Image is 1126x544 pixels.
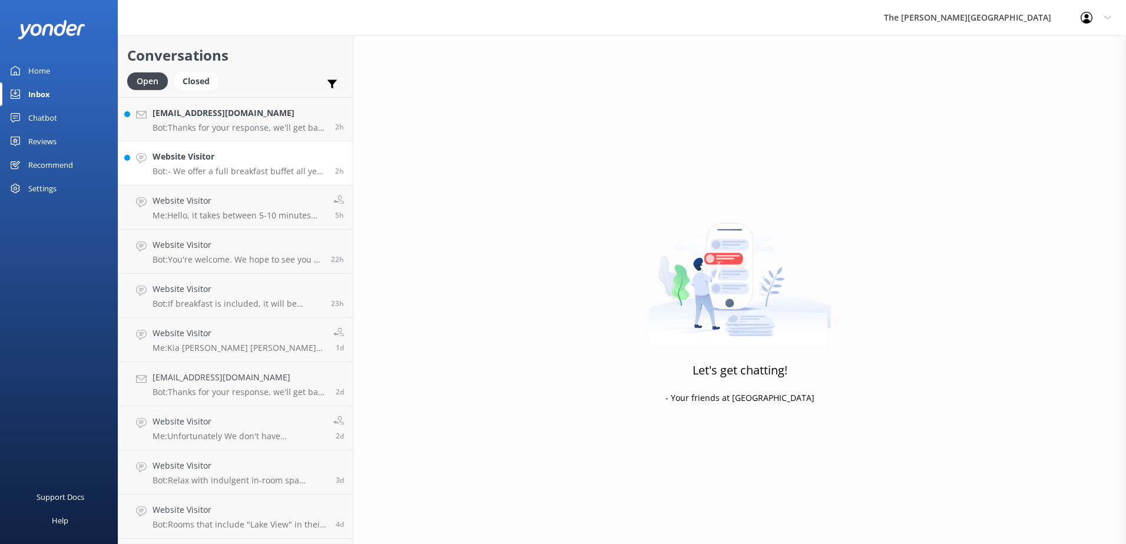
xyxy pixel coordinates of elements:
[118,185,353,230] a: Website VisitorMe:Hello, it takes between 5-10 minutes depends on the traffic5h
[153,283,322,296] h4: Website Visitor
[331,298,344,309] span: Sep 14 2025 08:02pm (UTC +12:00) Pacific/Auckland
[153,343,324,353] p: Me: Kia [PERSON_NAME] [PERSON_NAME], Thank you for choosing to stay with The [PERSON_NAME][GEOGRA...
[153,298,322,309] p: Bot: If breakfast is included, it will be mentioned in your booking confirmation.
[127,74,174,87] a: Open
[153,238,322,251] h4: Website Visitor
[335,210,344,220] span: Sep 15 2025 02:07pm (UTC +12:00) Pacific/Auckland
[28,59,50,82] div: Home
[153,387,327,397] p: Bot: Thanks for your response, we'll get back to you as soon as we can during opening hours.
[153,254,322,265] p: Bot: You're welcome. We hope to see you at The [PERSON_NAME][GEOGRAPHIC_DATA] soon!
[174,72,218,90] div: Closed
[153,122,326,133] p: Bot: Thanks for your response, we'll get back to you as soon as we can during opening hours.
[18,20,85,39] img: yonder-white-logo.png
[336,431,344,441] span: Sep 13 2025 05:54am (UTC +12:00) Pacific/Auckland
[153,371,327,384] h4: [EMAIL_ADDRESS][DOMAIN_NAME]
[118,450,353,495] a: Website VisitorBot:Relax with indulgent in-room spa treatments by Indulge Mobile Spa, offering ex...
[331,254,344,264] span: Sep 14 2025 08:26pm (UTC +12:00) Pacific/Auckland
[28,153,73,177] div: Recommend
[153,107,326,120] h4: [EMAIL_ADDRESS][DOMAIN_NAME]
[118,362,353,406] a: [EMAIL_ADDRESS][DOMAIN_NAME]Bot:Thanks for your response, we'll get back to you as soon as we can...
[335,122,344,132] span: Sep 15 2025 05:06pm (UTC +12:00) Pacific/Auckland
[28,106,57,130] div: Chatbot
[153,210,324,221] p: Me: Hello, it takes between 5-10 minutes depends on the traffic
[153,459,327,472] h4: Website Visitor
[335,166,344,176] span: Sep 15 2025 04:29pm (UTC +12:00) Pacific/Auckland
[153,519,327,530] p: Bot: Rooms that include "Lake View" in their name, along with our Penthouses and Villas/Residence...
[28,82,50,106] div: Inbox
[118,274,353,318] a: Website VisitorBot:If breakfast is included, it will be mentioned in your booking confirmation.23h
[336,387,344,397] span: Sep 13 2025 04:29pm (UTC +12:00) Pacific/Auckland
[336,475,344,485] span: Sep 12 2025 05:13pm (UTC +12:00) Pacific/Auckland
[118,495,353,539] a: Website VisitorBot:Rooms that include "Lake View" in their name, along with our Penthouses and Vi...
[28,177,57,200] div: Settings
[153,431,324,442] p: Me: Unfortunately We don't have availability on days you requested.
[693,361,787,380] h3: Let's get chatting!
[153,503,327,516] h4: Website Visitor
[153,166,326,177] p: Bot: - We offer a full breakfast buffet all year round, except in May and June when we provide co...
[153,475,327,486] p: Bot: Relax with indulgent in-room spa treatments by Indulge Mobile Spa, offering expert massages ...
[52,509,68,532] div: Help
[118,406,353,450] a: Website VisitorMe:Unfortunately We don't have availability on days you requested.2d
[118,230,353,274] a: Website VisitorBot:You're welcome. We hope to see you at The [PERSON_NAME][GEOGRAPHIC_DATA] soon!22h
[153,327,324,340] h4: Website Visitor
[37,485,84,509] div: Support Docs
[665,392,814,404] p: - Your friends at [GEOGRAPHIC_DATA]
[336,343,344,353] span: Sep 14 2025 12:40pm (UTC +12:00) Pacific/Auckland
[153,194,324,207] h4: Website Visitor
[649,198,831,346] img: artwork of a man stealing a conversation from at giant smartphone
[127,44,344,67] h2: Conversations
[127,72,168,90] div: Open
[174,74,224,87] a: Closed
[153,415,324,428] h4: Website Visitor
[153,150,326,163] h4: Website Visitor
[118,318,353,362] a: Website VisitorMe:Kia [PERSON_NAME] [PERSON_NAME], Thank you for choosing to stay with The [PERSO...
[336,519,344,529] span: Sep 11 2025 02:49pm (UTC +12:00) Pacific/Auckland
[28,130,57,153] div: Reviews
[118,97,353,141] a: [EMAIL_ADDRESS][DOMAIN_NAME]Bot:Thanks for your response, we'll get back to you as soon as we can...
[118,141,353,185] a: Website VisitorBot:- We offer a full breakfast buffet all year round, except in May and June when...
